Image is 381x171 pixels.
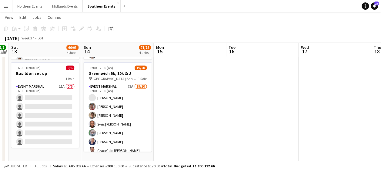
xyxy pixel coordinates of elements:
[5,35,19,41] div: [DATE]
[2,13,16,21] a: View
[67,50,78,55] div: 4 Jobs
[20,36,35,40] span: Week 37
[10,48,18,55] span: 13
[300,48,309,55] span: 17
[38,36,44,40] div: BST
[17,13,29,21] a: Edit
[163,164,215,168] span: Total Budgeted £1 806 112.66
[30,13,44,21] a: Jobs
[92,76,138,81] span: [GEOGRAPHIC_DATA] Bandstand
[138,76,147,81] span: 1 Role
[83,48,91,55] span: 14
[12,0,47,12] button: Northern Events
[374,2,379,5] span: 23
[11,71,79,76] h3: Basildon set up
[89,65,113,70] span: 08:00-12:00 (4h)
[155,48,164,55] span: 15
[84,71,152,76] h3: Greenwich 5k, 10k & J
[11,45,18,50] span: Sat
[84,62,152,152] app-job-card: 08:00-12:00 (4h)19/20Greenwich 5k, 10k & J [GEOGRAPHIC_DATA] Bandstand1 RoleEvent Marshal73A19/20...
[53,164,215,168] div: Salary £1 605 862.66 + Expenses £200 130.00 + Subsistence £120.00 =
[373,45,381,50] span: Thu
[373,48,381,55] span: 18
[84,45,91,50] span: Sun
[139,50,151,55] div: 4 Jobs
[371,2,378,10] a: 23
[135,65,147,70] span: 19/20
[83,0,121,12] button: Southern Events
[16,65,41,70] span: 16:00-18:00 (2h)
[11,62,79,148] app-job-card: 16:00-18:00 (2h)0/6Basildon set up1 RoleEvent Marshal11A0/616:00-18:00 (2h)
[48,15,61,20] span: Comms
[11,83,79,148] app-card-role: Event Marshal11A0/616:00-18:00 (2h)
[66,45,79,50] span: 66/93
[229,45,236,50] span: Tue
[10,164,27,168] span: Budgeted
[5,15,13,20] span: View
[47,0,83,12] button: Midlands Events
[156,45,164,50] span: Mon
[65,76,74,81] span: 1 Role
[19,15,26,20] span: Edit
[301,45,309,50] span: Wed
[228,48,236,55] span: 16
[66,65,74,70] span: 0/6
[33,164,48,168] span: All jobs
[32,15,42,20] span: Jobs
[139,45,151,50] span: 71/78
[3,163,28,169] button: Budgeted
[45,13,64,21] a: Comms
